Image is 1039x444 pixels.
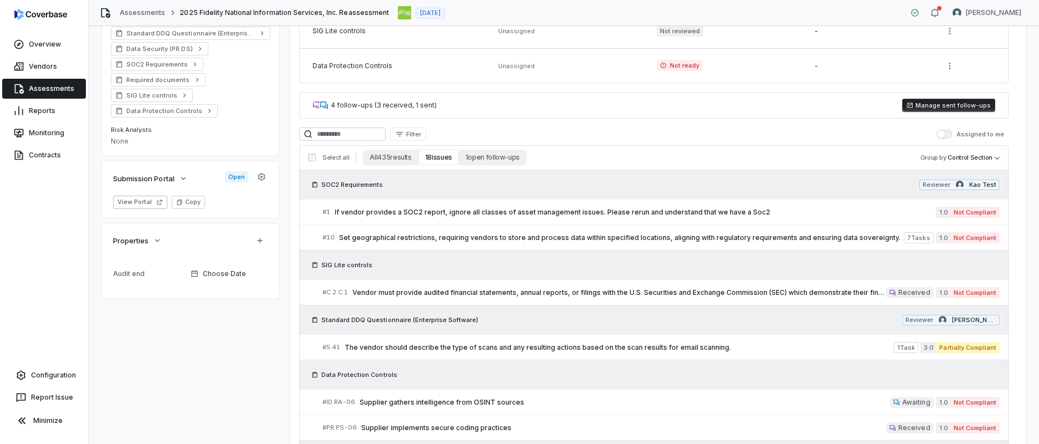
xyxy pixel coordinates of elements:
[126,106,202,115] span: Data Protection Controls
[657,60,703,71] span: Not ready
[2,34,86,54] a: Overview
[313,27,480,35] div: SIG Lite controls
[936,287,950,298] span: 1.0
[323,343,340,351] span: # 5.41
[110,167,191,190] button: Submission Portal
[2,101,86,121] a: Reports
[323,398,355,406] span: # ID.RA-06
[905,316,933,324] span: Reviewer
[323,225,1000,250] a: #10Set geographical restrictions, requiring vendors to store and process data within specified lo...
[936,342,1000,353] span: Partially Compliant
[936,232,950,243] span: 1.0
[323,390,1000,415] a: #ID.RA-06Supplier gathers intelligence from OSINT sourcesAwaiting1.0Not Compliant
[950,232,1000,243] span: Not Compliant
[956,181,964,188] img: Kao Test avatar
[323,208,330,216] span: # 1
[969,181,996,189] span: Kao Test
[936,130,1004,139] label: Assigned to me
[657,25,703,37] span: Not reviewed
[352,288,886,297] span: Vendor must provide audited financial statements, annual reports, or filings with the U.S. Securi...
[904,232,933,243] span: 7 Task s
[321,315,478,324] span: Standard DDQ Questionnaire (Enterprise Software)
[920,342,936,353] span: 3.0
[498,62,535,70] span: Unassigned
[950,287,1000,298] span: Not Compliant
[920,154,946,161] span: Group by
[936,422,950,433] span: 1.0
[180,8,388,17] span: 2025 Fidelity National Information Services, Inc. Reassessment
[902,398,930,407] span: Awaiting
[331,101,437,110] div: 4 follow-ups (3 received, 1 sent)
[418,150,459,165] button: 18 issues
[339,233,904,242] span: Set geographical restrictions, requiring vendors to store and process data within specified locat...
[113,269,186,278] div: Audit end
[936,207,950,218] span: 1.0
[360,398,890,407] span: Supplier gathers intelligence from OSINT sources
[186,262,273,285] button: Choose Date
[459,150,526,165] button: 1 open follow-ups
[308,154,316,161] input: Select all
[113,196,167,209] button: View Portal
[923,181,950,189] span: Reviewer
[126,60,188,69] span: SOC2 Requirements
[950,397,1000,408] span: Not Compliant
[898,288,930,297] span: Received
[406,130,421,139] span: Filter
[323,233,335,242] span: # 10
[321,370,397,379] span: Data Protection Controls
[321,261,372,269] span: SIG Lite controls
[815,27,924,35] div: -
[323,154,349,162] span: Select all
[898,423,930,432] span: Received
[936,130,952,139] button: Assigned to me
[420,9,441,17] span: [DATE]
[111,73,206,86] a: Required documents
[111,27,270,40] a: Standard DDQ Questionnaire (Enterprise Software)
[111,104,218,118] a: Data Protection Controls
[498,27,535,35] span: Unassigned
[950,207,1000,218] span: Not Compliant
[902,99,995,112] button: Manage sent follow-ups
[111,137,129,145] span: None
[113,236,149,246] span: Properties
[815,62,924,70] div: -
[110,229,165,252] button: Properties
[939,316,946,324] img: Zi Chong Kao avatar
[2,57,86,76] a: Vendors
[936,397,950,408] span: 1.0
[966,8,1021,17] span: [PERSON_NAME]
[111,58,203,71] a: SOC2 Requirements
[126,29,255,38] span: Standard DDQ Questionnaire (Enterprise Software)
[2,79,86,99] a: Assessments
[323,423,357,432] span: # PR.PS-06
[952,316,996,324] span: [PERSON_NAME]
[321,180,383,189] span: SOC2 Requirements
[14,9,67,20] img: logo-D7KZi-bG.svg
[126,75,190,84] span: Required documents
[323,280,1000,305] a: #C.2.C.1Vendor must provide audited financial statements, annual reports, or filings with the U.S...
[323,288,348,297] span: # C.2.C.1
[203,269,246,278] span: Choose Date
[126,44,193,53] span: Data Security (PR.DS)
[335,208,936,217] span: If vendor provides a SOC2 report, ignore all classes of asset management issues. Please rerun and...
[4,387,84,407] button: Report Issue
[313,62,480,70] div: Data Protection Controls
[323,335,1000,360] a: #5.41The vendor should describe the type of scans and any resulting actions based on the scan res...
[172,196,205,209] button: Copy
[111,89,193,102] a: SIG Lite controls
[113,173,175,183] span: Submission Portal
[111,42,208,55] a: Data Security (PR.DS)
[2,145,86,165] a: Contracts
[2,123,86,143] a: Monitoring
[111,126,152,134] span: Risk Analysts
[363,150,418,165] button: All 435 results
[120,8,165,17] a: Assessments
[946,4,1028,21] button: Danny Higdon avatar[PERSON_NAME]
[390,127,426,141] button: Filter
[323,200,1000,224] a: #1If vendor provides a SOC2 report, ignore all classes of asset management issues. Please rerun a...
[126,91,177,100] span: SIG Lite controls
[4,410,84,432] button: Minimize
[953,8,961,17] img: Danny Higdon avatar
[950,422,1000,433] span: Not Compliant
[323,415,1000,440] a: #PR.PS-06Supplier implements secure coding practicesReceived1.0Not Compliant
